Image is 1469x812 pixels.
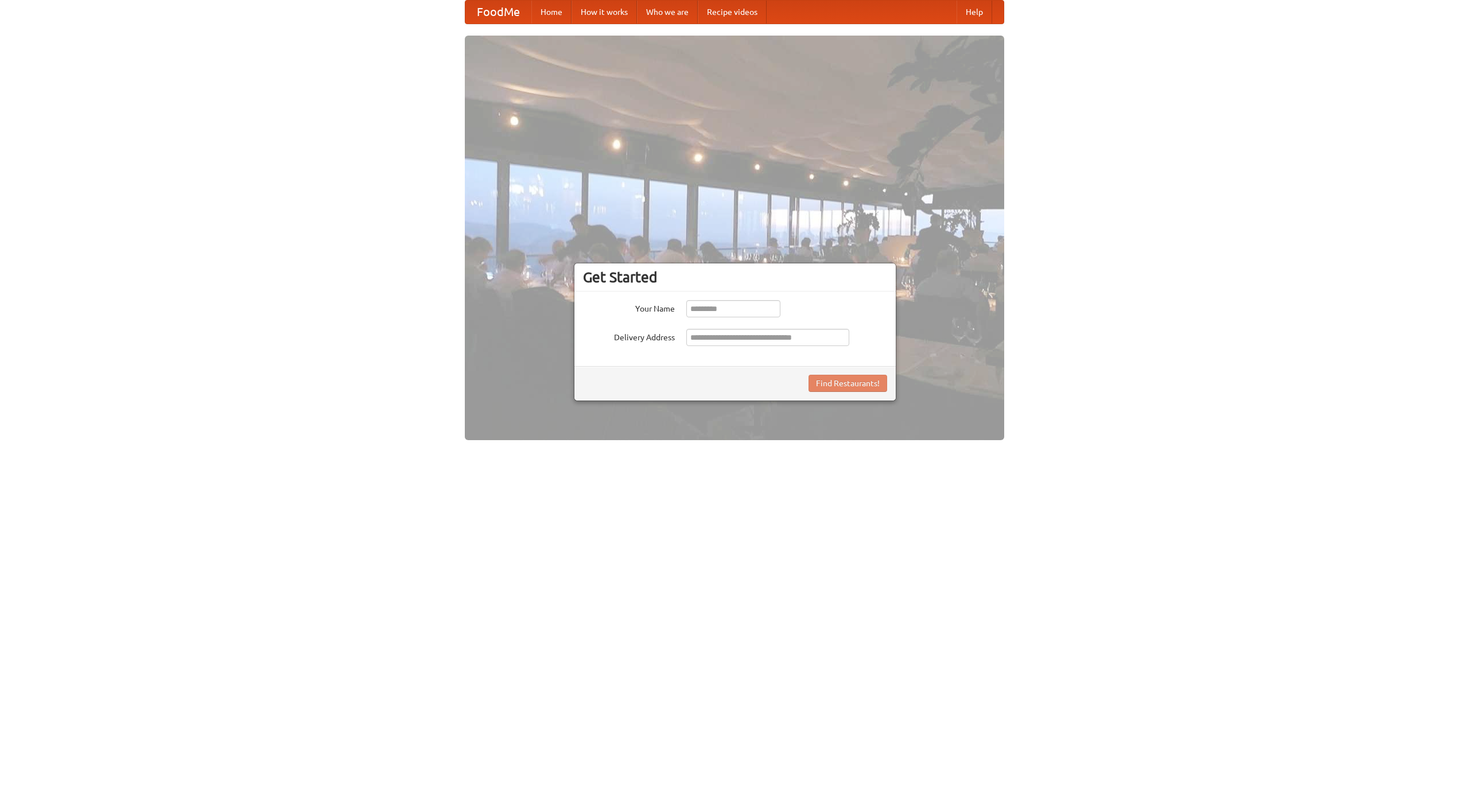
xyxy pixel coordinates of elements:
a: Who we are [637,1,698,24]
label: Delivery Address [583,329,675,343]
a: How it works [572,1,637,24]
a: Home [531,1,572,24]
h3: Get Started [583,269,887,286]
label: Your Name [583,300,675,314]
a: Recipe videos [698,1,767,24]
button: Find Restaurants! [809,375,887,392]
a: Help [957,1,992,24]
a: FoodMe [465,1,531,24]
